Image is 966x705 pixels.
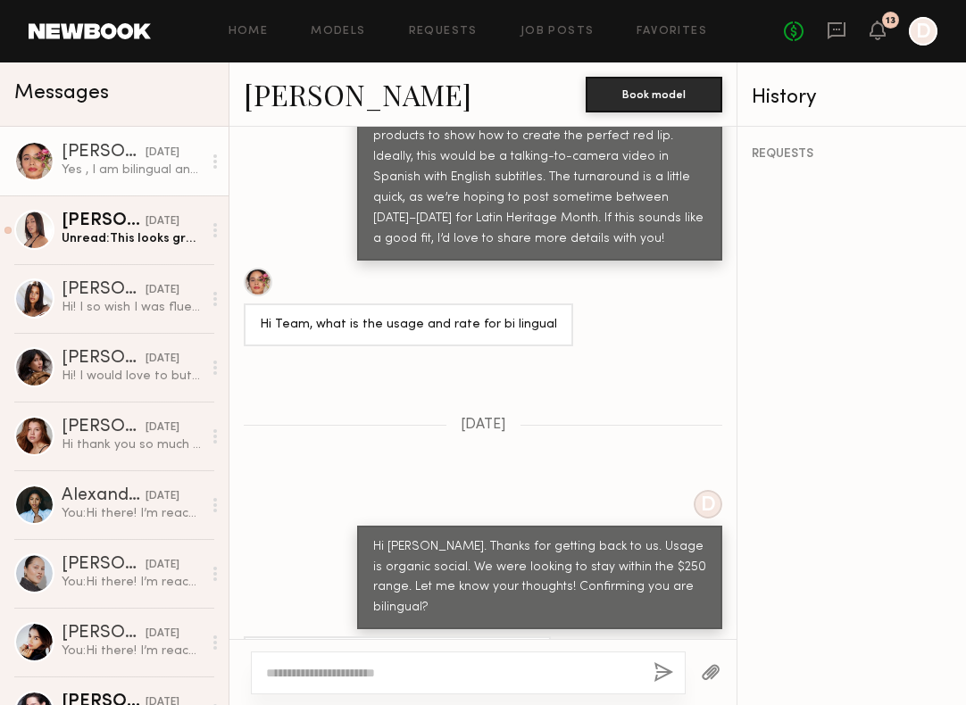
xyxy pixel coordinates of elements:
[62,230,202,247] div: Unread: This looks great - super cute! Would love to be apart of it x
[886,16,895,26] div: 13
[62,574,202,591] div: You: Hi there! I’m reaching out to see if you’d be interested in creating a UGC-style GRWM video ...
[586,86,722,101] a: Book model
[62,368,202,385] div: Hi! I would love to but I actually don’t speak Spanish, I’m Filipina, but if other opportunities ...
[311,26,365,37] a: Models
[62,436,202,453] div: Hi thank you so much for reaching out! I would absolutely love to take part in this to celebrate ...
[146,351,179,368] div: [DATE]
[752,87,952,108] div: History
[260,315,557,336] div: Hi Team, what is the usage and rate for bi lingual
[409,26,478,37] a: Requests
[62,625,146,643] div: [PERSON_NAME]
[62,350,146,368] div: [PERSON_NAME]
[146,557,179,574] div: [DATE]
[146,488,179,505] div: [DATE]
[752,148,952,161] div: REQUESTS
[62,212,146,230] div: [PERSON_NAME]
[62,419,146,436] div: [PERSON_NAME]
[586,77,722,112] button: Book model
[909,17,937,46] a: D
[62,144,146,162] div: [PERSON_NAME]
[146,419,179,436] div: [DATE]
[14,83,109,104] span: Messages
[244,75,471,113] a: [PERSON_NAME]
[520,26,595,37] a: Job Posts
[373,537,706,619] div: Hi [PERSON_NAME]. Thanks for getting back to us. Usage is organic social. We were looking to stay...
[62,487,146,505] div: Alexandria R.
[146,213,179,230] div: [DATE]
[373,86,706,250] div: Hi there! I’m reaching out to see if you’d be interested in creating a UGC-style GRWM video using...
[62,505,202,522] div: You: Hi there! I’m reaching out to see if you’d be interested in creating a UGC-style GRWM video ...
[146,626,179,643] div: [DATE]
[62,162,202,178] div: Yes , I am bilingual and I charge 550 per video
[62,556,146,574] div: [PERSON_NAME]
[146,145,179,162] div: [DATE]
[62,299,202,316] div: Hi! I so wish I was fluent in Spanish! I’m working on it! I appreciate the offer, thank you so mu...
[637,26,707,37] a: Favorites
[62,643,202,659] div: You: Hi there! I’m reaching out to see if you’d be interested in creating a UGC-style GRWM video ...
[461,418,506,433] span: [DATE]
[62,281,146,299] div: [PERSON_NAME]
[229,26,269,37] a: Home
[146,282,179,299] div: [DATE]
